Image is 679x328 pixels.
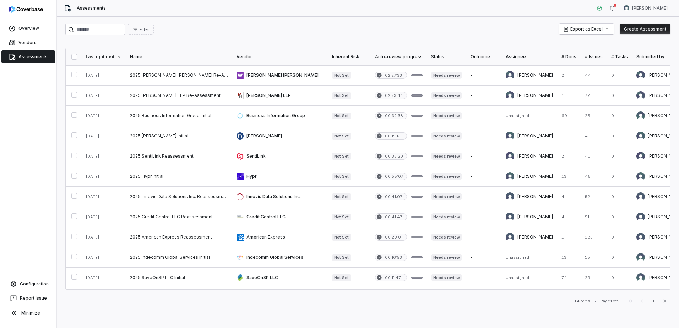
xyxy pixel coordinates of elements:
td: - [466,86,501,106]
td: - [466,106,501,126]
div: # Tasks [611,54,628,60]
button: Filter [128,24,154,35]
div: Name [130,54,228,60]
span: Configuration [20,281,49,287]
td: - [466,65,501,86]
img: Madison Hull avatar [506,172,514,181]
span: Report Issue [20,295,47,301]
span: Assessments [77,5,106,11]
img: logo-D7KZi-bG.svg [9,6,43,13]
button: Curtis Nohl avatar[PERSON_NAME] [619,3,672,13]
a: Vendors [1,36,55,49]
td: - [466,166,501,187]
div: # Docs [561,54,576,60]
img: Jonathan Lee avatar [636,253,645,262]
img: Curtis Nohl avatar [624,5,629,11]
td: - [466,126,501,146]
img: Madison Hull avatar [636,172,645,181]
img: Madison Hull avatar [506,132,514,140]
span: Minimize [21,310,40,316]
img: Jonathan Lee avatar [636,111,645,120]
td: - [466,207,501,227]
button: Report Issue [3,292,54,305]
img: Isaac Mousel avatar [636,71,645,80]
span: [PERSON_NAME] [632,5,668,11]
td: - [466,288,501,308]
img: Bridget Seagraves avatar [506,213,514,221]
td: - [466,268,501,288]
div: Outcome [471,54,497,60]
img: Bridget Seagraves avatar [636,192,645,201]
img: Jonathan Lee avatar [636,273,645,282]
div: 114 items [572,299,590,304]
span: Vendors [18,40,37,45]
span: Overview [18,26,39,31]
td: - [466,187,501,207]
td: - [466,146,501,166]
span: Filter [140,27,149,32]
div: Auto-review progress [375,54,423,60]
img: Isaac Mousel avatar [506,71,514,80]
div: Vendor [237,54,324,60]
img: Jason Boland avatar [636,152,645,160]
a: Assessments [1,50,55,63]
div: Assignee [506,54,553,60]
img: Madison Hull avatar [636,132,645,140]
td: - [466,227,501,247]
button: Create Assessment [620,24,670,34]
td: - [466,247,501,268]
div: # Issues [585,54,603,60]
button: Minimize [3,306,54,320]
div: Last updated [86,54,121,60]
div: Page 1 of 5 [601,299,619,304]
img: Bridget Seagraves avatar [636,213,645,221]
span: Assessments [18,54,48,60]
div: Inherent Risk [332,54,366,60]
div: Status [431,54,462,60]
img: Isaac Mousel avatar [636,91,645,100]
button: Export as Excel [559,24,614,34]
img: Bridget Seagraves avatar [636,233,645,241]
img: Bridget Seagraves avatar [506,233,514,241]
div: • [594,299,596,304]
img: Isaac Mousel avatar [506,91,514,100]
a: Overview [1,22,55,35]
img: Jason Boland avatar [506,152,514,160]
img: Bridget Seagraves avatar [506,192,514,201]
a: Configuration [3,278,54,290]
